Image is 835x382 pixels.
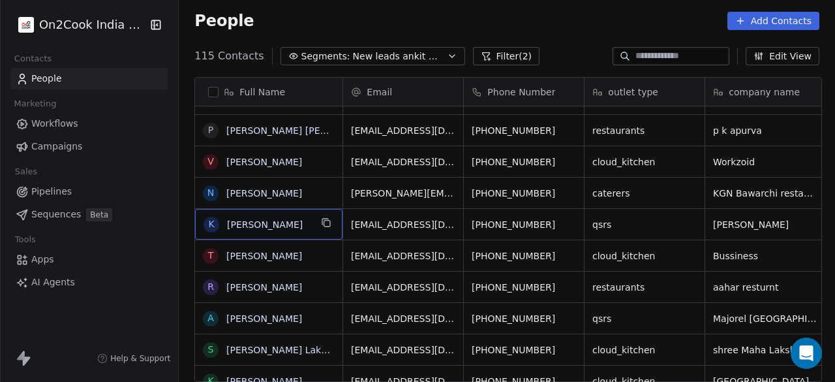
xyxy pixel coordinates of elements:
span: Workzoid [713,155,817,168]
span: qsrs [592,312,697,325]
div: S [208,343,214,357]
div: T [208,249,214,263]
span: qsrs [592,218,697,231]
span: restaurants [592,124,697,137]
span: [PHONE_NUMBER] [472,312,576,325]
span: [PHONE_NUMBER] [472,124,576,137]
span: [PHONE_NUMBER] [472,249,576,263]
a: [PERSON_NAME] [226,251,302,261]
span: [EMAIL_ADDRESS][DOMAIN_NAME] [351,218,455,231]
a: [PERSON_NAME] [227,219,303,230]
span: Contacts [8,49,57,69]
a: Apps [10,249,168,270]
div: R [207,280,214,294]
div: company name [705,78,825,106]
span: Phone Number [487,86,555,99]
span: Pipelines [31,185,72,199]
span: [PHONE_NUMBER] [472,343,576,357]
a: People [10,68,168,89]
span: Help & Support [110,353,170,364]
span: [EMAIL_ADDRESS][DOMAIN_NAME] [351,249,455,263]
button: Edit View [746,47,819,65]
a: [PERSON_NAME] Lakshmi Foods [226,345,372,355]
div: Email [343,78,463,106]
span: KGN Bawarchi restaurant [713,187,817,200]
span: [EMAIL_ADDRESS][DOMAIN_NAME] [351,281,455,294]
span: Tools [9,230,41,249]
span: Sales [9,162,43,182]
span: On2Cook India Pvt. Ltd. [39,16,147,33]
span: Apps [31,253,54,266]
a: Workflows [10,113,168,135]
span: cloud_kitchen [592,249,697,263]
span: [EMAIL_ADDRESS][DOMAIN_NAME] [351,124,455,137]
span: p k apurva [713,124,817,137]
span: [PHONE_NUMBER] [472,155,576,168]
a: [PERSON_NAME] [226,313,302,324]
span: aahar resturnt [713,281,817,294]
a: [PERSON_NAME] [226,157,302,167]
div: A [208,311,215,325]
button: Add Contacts [727,12,819,30]
button: On2Cook India Pvt. Ltd. [16,14,141,36]
div: V [208,155,215,168]
span: Bussiness [713,249,817,263]
img: on2cook%20logo-04%20copy.jpg [18,17,34,33]
span: [EMAIL_ADDRESS][DOMAIN_NAME] [351,155,455,168]
span: [EMAIL_ADDRESS][DOMAIN_NAME] [351,343,455,357]
span: Beta [86,208,112,221]
span: caterers [592,187,697,200]
span: Email [367,86,392,99]
span: Marketing [8,94,62,114]
span: [PHONE_NUMBER] [472,281,576,294]
span: restaurants [592,281,697,294]
a: AI Agents [10,272,168,293]
span: [PERSON_NAME][EMAIL_ADDRESS][PERSON_NAME][DOMAIN_NAME] [351,187,455,200]
div: outlet type [584,78,705,106]
span: cloud_kitchen [592,343,697,357]
button: Filter(2) [473,47,540,65]
a: [PERSON_NAME] [PERSON_NAME] [226,125,381,136]
span: Campaigns [31,140,82,153]
a: Campaigns [10,136,168,157]
div: k [209,217,215,231]
span: Majorel [GEOGRAPHIC_DATA] [713,312,817,325]
div: Phone Number [464,78,584,106]
div: Open Intercom Messenger [791,338,822,369]
span: People [194,11,254,31]
span: People [31,72,62,86]
div: Full Name [195,78,342,106]
span: cloud_kitchen [592,155,697,168]
a: [PERSON_NAME] [226,282,302,293]
span: Segments: [301,50,350,63]
span: Workflows [31,117,78,131]
span: shree Maha Lakshmi food [713,343,817,357]
span: [PERSON_NAME] [713,218,817,231]
a: SequencesBeta [10,204,168,225]
a: Pipelines [10,181,168,202]
span: 115 Contacts [194,48,264,64]
span: Full Name [239,86,285,99]
span: AI Agents [31,276,75,289]
div: N [207,186,214,200]
span: New leads ankit whats app [353,50,444,63]
a: Help & Support [97,353,170,364]
span: Sequences [31,208,81,221]
span: [EMAIL_ADDRESS][DOMAIN_NAME] [351,312,455,325]
span: outlet type [608,86,658,99]
span: [PHONE_NUMBER] [472,218,576,231]
span: [PHONE_NUMBER] [472,187,576,200]
div: P [208,123,213,137]
span: company name [729,86,800,99]
a: [PERSON_NAME] [226,188,302,199]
